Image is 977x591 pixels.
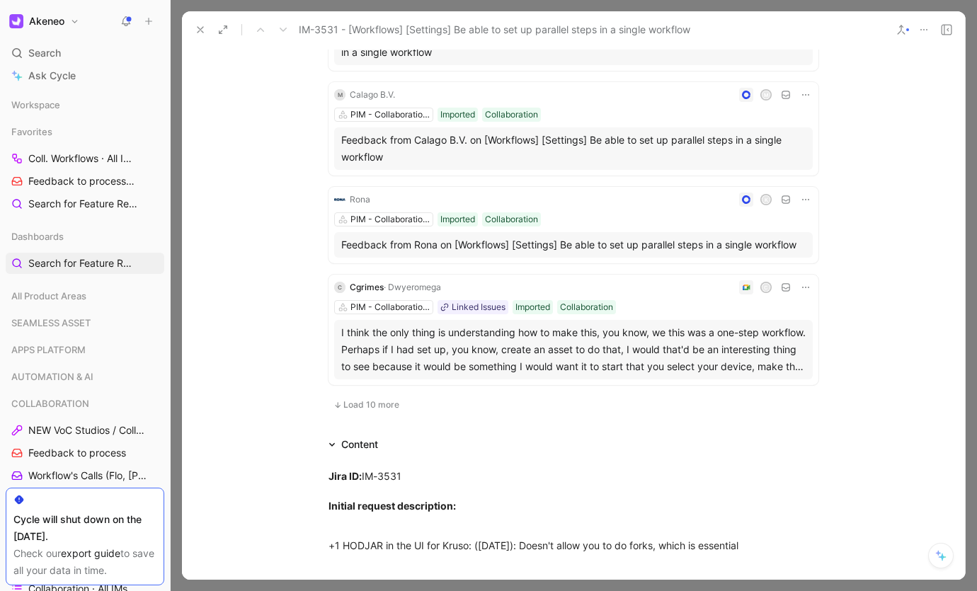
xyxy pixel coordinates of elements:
span: Feedback to process [28,446,126,460]
span: · Dwyeromega [384,282,441,292]
div: Workspace [6,94,164,115]
div: COLLABORATION [6,393,164,414]
a: Feedback to process [6,442,164,464]
strong: Jira ID: [328,470,362,482]
a: export guide [61,547,120,559]
div: Imported [515,300,550,314]
a: NEW VoC Studios / Collaboration [6,420,164,441]
a: Ask Cycle [6,65,164,86]
span: Favorites [11,125,52,139]
span: NEW VoC Studios / Collaboration [28,423,147,437]
div: AUTOMATION & AI [6,366,164,387]
span: APPS PLATFORM [11,343,86,357]
div: Content [341,436,378,453]
span: Cgrimes [350,282,384,292]
div: PIM - Collaboration Workflows [350,300,430,314]
div: Check our to save all your data in time. [13,545,156,579]
div: AUTOMATION & AI [6,366,164,391]
div: Collaboration [485,212,538,226]
div: K [762,195,771,205]
span: Feedback to process [28,174,139,189]
div: PIM - Collaboration Workflows [350,108,430,122]
div: IM-3531 [328,469,818,528]
div: SEAMLESS ASSET [6,312,164,338]
span: SEAMLESS ASSET [11,316,91,330]
span: Dashboards [11,229,64,243]
div: Collaboration [560,300,613,314]
div: Calago B.V. [350,88,395,102]
div: Feedback from Rona on [Workflows] [Settings] Be able to set up parallel steps in a single workflow [341,236,806,253]
strong: Initial request description: [328,500,456,512]
div: M [334,89,345,101]
span: Workspace [11,98,60,112]
div: PIM - Collaboration Workflows [350,212,430,226]
div: Imported [440,212,475,226]
div: All Product Areas [6,285,164,306]
span: Load 10 more [343,399,399,411]
div: Favorites [6,121,164,142]
h1: Akeneo [29,15,64,28]
a: Feedback to processCOLLABORATION [6,171,164,192]
span: Workflow's Calls (Flo, [PERSON_NAME], [PERSON_NAME]) [28,469,152,483]
div: APPS PLATFORM [6,339,164,360]
span: COLLABORATION [11,396,89,411]
span: Search for Feature Requests [28,256,134,270]
div: C [334,282,345,293]
div: Feedback from Calago B.V. on [Workflows] [Settings] Be able to set up parallel steps in a single ... [341,132,806,166]
span: Search for Feature Requests [28,197,139,212]
span: AUTOMATION & AI [11,369,93,384]
div: Content [323,436,384,453]
span: Coll. Workflows · All IMs [28,151,140,166]
button: AkeneoAkeneo [6,11,83,31]
img: logo [334,194,345,205]
a: Search for Feature Requests [6,193,164,214]
div: Cycle will shut down on the [DATE]. [13,511,156,545]
span: Ask Cycle [28,67,76,84]
button: Load 10 more [328,396,404,413]
a: Search for Feature Requests [6,253,164,274]
div: DashboardsSearch for Feature Requests [6,226,164,274]
div: C [762,283,771,292]
div: Linked Issues [452,300,505,314]
div: APPS PLATFORM [6,339,164,365]
a: Coll. Workflows · All IMs [6,148,164,169]
div: Dashboards [6,226,164,247]
div: SEAMLESS ASSET [6,312,164,333]
div: All Product Areas [6,285,164,311]
span: All Product Areas [11,289,86,303]
div: Rona [350,193,370,207]
img: Akeneo [9,14,23,28]
div: +1 HODJAR in the UI for Kruso: ([DATE]): Doesn't allow you to do forks, which is essential [328,538,818,553]
div: I think the only thing is understanding how to make this, you know, we this was a one-step workfl... [341,324,806,375]
span: IM-3531 - [Workflows] [Settings] Be able to set up parallel steps in a single workflow [299,21,690,38]
a: Workflow's Calls (Flo, [PERSON_NAME], [PERSON_NAME]) [6,465,164,486]
span: Search [28,45,61,62]
div: Imported [440,108,475,122]
div: Search [6,42,164,64]
div: M [762,91,771,100]
div: Collaboration [485,108,538,122]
